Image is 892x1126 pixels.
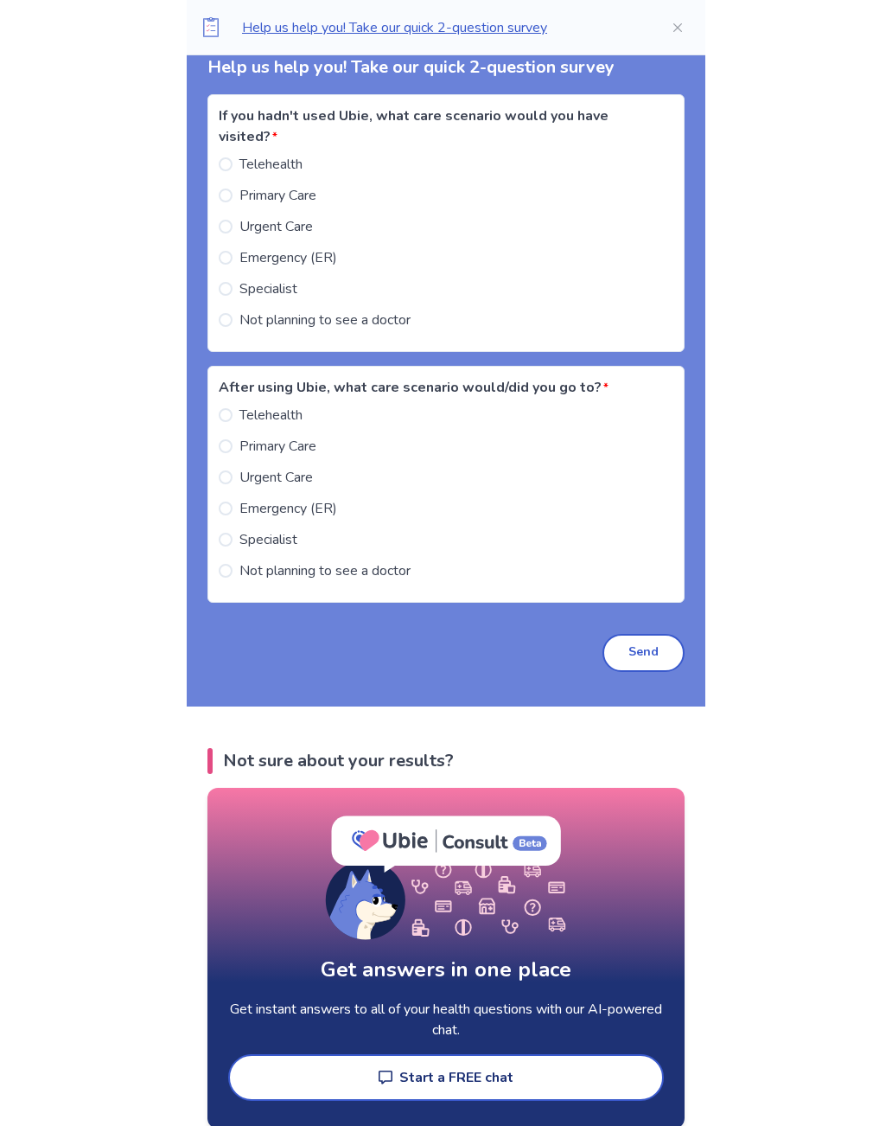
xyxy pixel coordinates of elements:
[239,155,303,176] span: Telehealth
[242,17,643,38] p: Help us help you! Take our quick 2-question survey
[239,530,297,551] span: Specialist
[321,955,571,986] p: Get answers in one place
[239,279,297,300] span: Specialist
[228,1055,664,1102] button: Start a FREE chat
[207,55,685,81] p: Help us help you! Take our quick 2-question survey
[239,248,337,269] span: Emergency (ER)
[325,816,567,942] img: AI Chat Illustration
[239,499,337,520] span: Emergency (ER)
[239,468,313,489] span: Urgent Care
[219,106,663,148] label: If you hadn't used Ubie, what care scenario would you have visited?
[602,635,685,673] button: Send
[239,561,411,582] span: Not planning to see a doctor
[239,437,316,457] span: Primary Care
[239,217,313,238] span: Urgent Care
[219,378,663,399] label: After using Ubie, what care scenario would/did you go to?
[239,186,316,207] span: Primary Care
[228,1000,664,1041] p: Get instant answers to all of your health questions with our AI-powered chat.
[239,406,303,426] span: Telehealth
[223,749,454,775] p: Not sure about your results?
[239,310,411,331] span: Not planning to see a doctor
